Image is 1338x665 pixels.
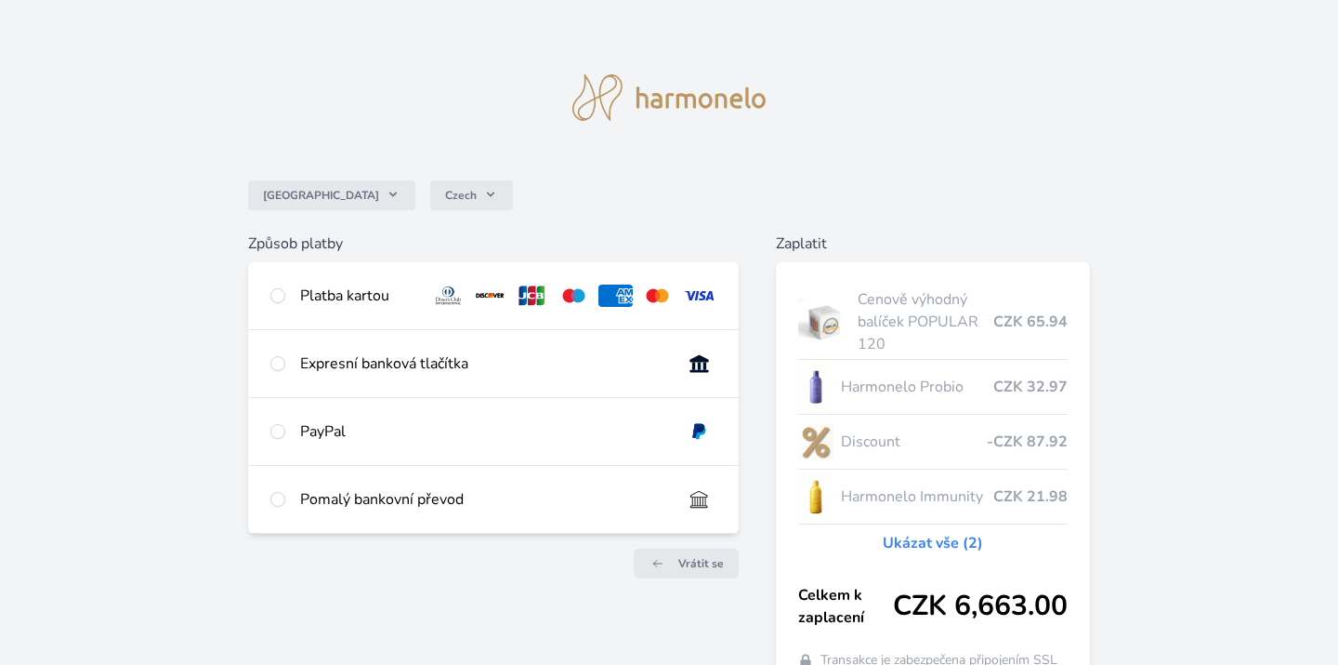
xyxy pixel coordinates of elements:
[300,285,417,307] div: Platba kartou
[798,584,894,629] span: Celkem k zaplacení
[798,473,833,520] img: IMMUNITY_se_stinem_x-lo.jpg
[993,376,1068,398] span: CZK 32.97
[841,431,988,453] span: Discount
[431,285,466,307] img: diners.svg
[598,285,633,307] img: amex.svg
[841,485,994,508] span: Harmonelo Immunity
[634,549,739,579] a: Vrátit se
[798,364,833,410] img: CLEAN_PROBIO_se_stinem_x-lo.jpg
[640,285,675,307] img: mc.svg
[572,74,766,121] img: logo.svg
[473,285,507,307] img: discover.svg
[678,556,724,571] span: Vrátit se
[841,376,994,398] span: Harmonelo Probio
[682,420,716,443] img: paypal.svg
[883,532,983,554] a: Ukázat vše (2)
[798,419,833,465] img: discount-lo.png
[300,488,667,511] div: Pomalý bankovní převod
[430,180,513,210] button: Czech
[858,288,993,355] span: Cenově výhodný balíček POPULAR 120
[993,311,1068,333] span: CZK 65.94
[557,285,591,307] img: maestro.svg
[993,485,1068,508] span: CZK 21.98
[445,188,477,203] span: Czech
[263,188,379,203] span: [GEOGRAPHIC_DATA]
[300,352,667,375] div: Expresní banková tlačítka
[776,233,1091,255] h6: Zaplatit
[682,285,716,307] img: visa.svg
[682,488,716,511] img: bankTransfer_IBAN.svg
[248,233,739,255] h6: Způsob platby
[515,285,549,307] img: jcb.svg
[248,180,415,210] button: [GEOGRAPHIC_DATA]
[893,590,1068,623] span: CZK 6,663.00
[300,420,667,443] div: PayPal
[987,431,1068,453] span: -CZK 87.92
[798,299,851,345] img: popular.jpg
[682,352,716,375] img: onlineBanking_CZ.svg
